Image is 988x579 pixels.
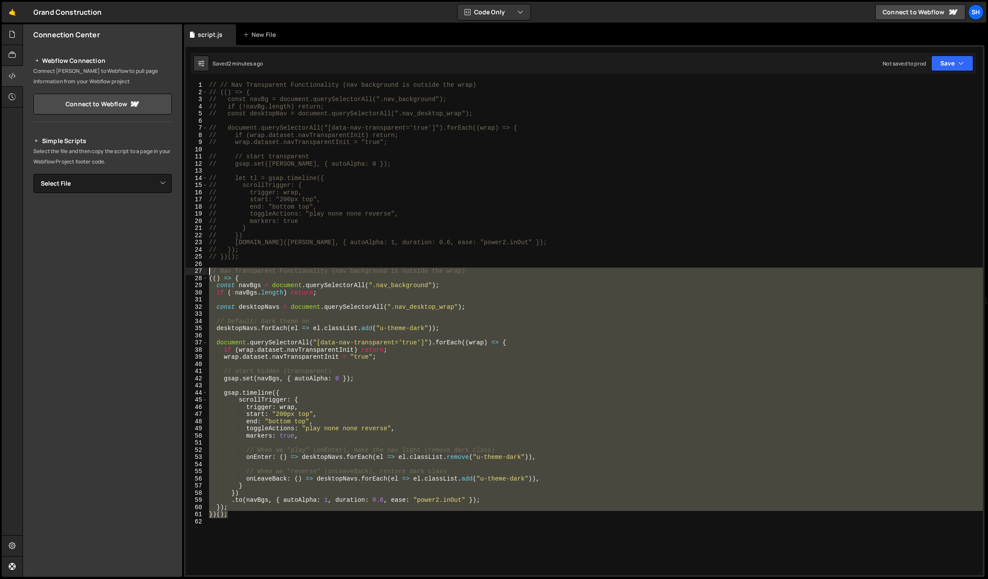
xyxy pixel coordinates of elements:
[186,239,208,246] div: 23
[186,418,208,425] div: 48
[186,375,208,383] div: 42
[186,232,208,239] div: 22
[186,468,208,475] div: 55
[186,389,208,397] div: 44
[186,347,208,354] div: 38
[186,454,208,461] div: 53
[33,94,172,114] a: Connect to Webflow
[243,30,279,39] div: New File
[186,296,208,304] div: 31
[33,146,172,167] p: Select the file and then copy the script to a page in your Webflow Project footer code.
[186,404,208,411] div: 46
[213,60,263,67] div: Saved
[186,189,208,196] div: 16
[186,368,208,375] div: 41
[33,56,172,66] h2: Webflow Connection
[186,261,208,268] div: 26
[186,182,208,189] div: 15
[186,268,208,275] div: 27
[186,396,208,404] div: 45
[33,66,172,87] p: Connect [PERSON_NAME] to Webflow to pull page information from your Webflow project
[186,339,208,347] div: 37
[186,89,208,96] div: 2
[931,56,973,71] button: Save
[186,253,208,261] div: 25
[186,282,208,289] div: 29
[198,30,222,39] div: script.js
[186,353,208,361] div: 39
[186,447,208,454] div: 52
[186,160,208,168] div: 12
[186,196,208,203] div: 17
[186,475,208,483] div: 56
[186,118,208,125] div: 6
[186,332,208,340] div: 36
[186,132,208,139] div: 8
[875,4,965,20] a: Connect to Webflow
[186,511,208,518] div: 61
[186,497,208,504] div: 59
[186,275,208,282] div: 28
[186,461,208,468] div: 54
[33,7,101,17] div: Grand Construction
[186,361,208,368] div: 40
[186,325,208,332] div: 35
[186,218,208,225] div: 20
[186,382,208,389] div: 43
[186,439,208,447] div: 51
[968,4,984,20] a: Sh
[186,425,208,432] div: 49
[186,225,208,232] div: 21
[186,518,208,526] div: 62
[458,4,530,20] button: Code Only
[186,482,208,490] div: 57
[2,2,23,23] a: 🤙
[33,136,172,146] h2: Simple Scripts
[186,504,208,511] div: 60
[186,110,208,118] div: 5
[186,124,208,132] div: 7
[186,289,208,297] div: 30
[228,60,263,67] div: 2 minutes ago
[186,103,208,111] div: 4
[186,82,208,89] div: 1
[186,96,208,103] div: 3
[186,411,208,418] div: 47
[883,60,926,67] div: Not saved to prod
[186,210,208,218] div: 19
[33,291,173,369] iframe: YouTube video player
[186,311,208,318] div: 33
[186,246,208,254] div: 24
[186,146,208,154] div: 10
[186,175,208,182] div: 14
[186,153,208,160] div: 11
[186,139,208,146] div: 9
[33,30,100,39] h2: Connection Center
[186,203,208,211] div: 18
[186,490,208,497] div: 58
[186,318,208,325] div: 34
[186,432,208,440] div: 50
[186,167,208,175] div: 13
[33,207,173,285] iframe: YouTube video player
[186,304,208,311] div: 32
